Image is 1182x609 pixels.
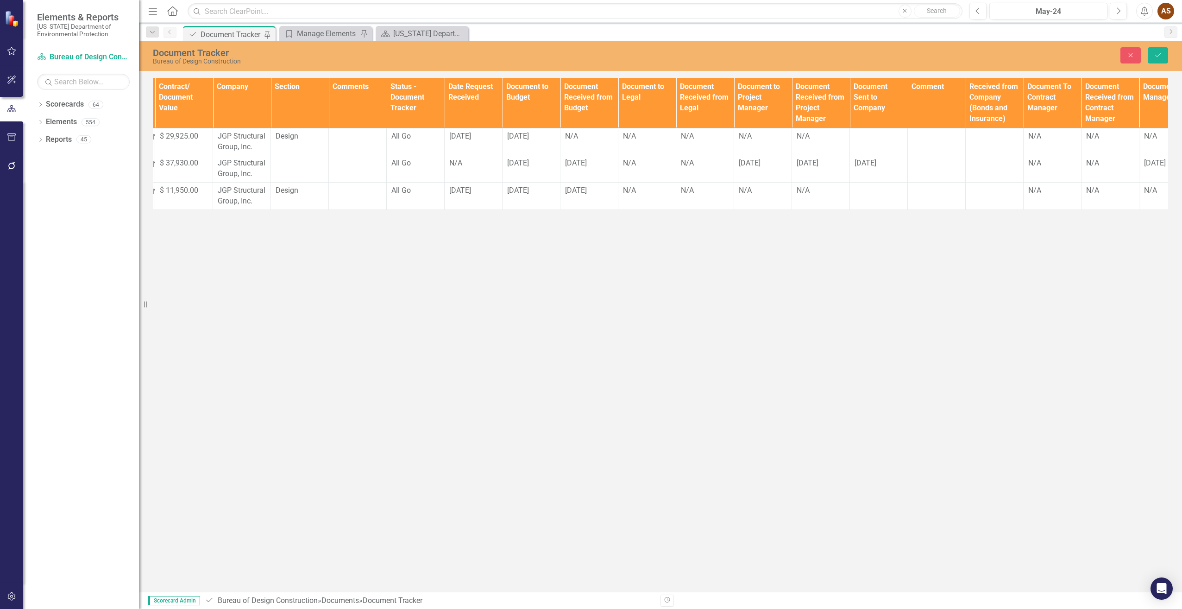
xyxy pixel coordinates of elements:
[46,134,72,145] a: Reports
[37,23,130,38] small: [US_STATE] Department of Environmental Protection
[218,596,318,605] a: Bureau of Design Construction
[989,3,1107,19] button: May-24
[914,5,960,18] button: Search
[153,58,729,65] div: Bureau of Design Construction
[276,186,298,195] span: Design
[1028,185,1076,196] div: N/A
[449,132,471,140] span: [DATE]
[1086,185,1134,196] div: N/A
[188,3,962,19] input: Search ClearPoint...
[797,131,845,142] div: N/A
[927,7,947,14] span: Search
[565,131,613,142] div: N/A
[391,159,411,167] span: All Go
[218,185,266,207] p: JGP Structural Group, Inc.
[507,186,529,195] span: [DATE]
[88,101,103,108] div: 64
[681,158,729,169] div: N/A
[623,158,671,169] div: N/A
[993,6,1104,17] div: May-24
[148,596,200,605] span: Scorecard Admin
[153,48,729,58] div: Document Tracker
[681,185,729,196] div: N/A
[276,132,298,140] span: Design
[321,596,359,605] a: Documents
[1086,158,1134,169] div: N/A
[297,28,358,39] div: Manage Elements
[1086,131,1134,142] div: N/A
[76,136,91,144] div: 45
[201,29,262,40] div: Document Tracker
[82,118,100,126] div: 554
[449,186,471,195] span: [DATE]
[393,28,466,39] div: [US_STATE] Department of Environmental Protection
[391,186,411,195] span: All Go
[623,131,671,142] div: N/A
[37,12,130,23] span: Elements & Reports
[37,74,130,90] input: Search Below...
[1144,159,1166,167] span: [DATE]
[218,131,266,152] p: JGP Structural Group, Inc.
[739,131,787,142] div: N/A
[507,159,529,167] span: [DATE]
[5,11,21,27] img: ClearPoint Strategy
[1028,158,1076,169] div: N/A
[37,52,130,63] a: Bureau of Design Construction
[205,596,654,606] div: » »
[391,132,411,140] span: All Go
[739,159,761,167] span: [DATE]
[282,28,358,39] a: Manage Elements
[681,131,729,142] div: N/A
[565,186,587,195] span: [DATE]
[363,596,422,605] div: Document Tracker
[378,28,466,39] a: [US_STATE] Department of Environmental Protection
[160,159,198,167] span: $ 37,930.00
[160,132,198,140] span: $ 29,925.00
[797,185,845,196] div: N/A
[1157,3,1174,19] button: AS
[1151,577,1173,600] div: Open Intercom Messenger
[160,186,198,195] span: $ 11,950.00
[623,185,671,196] div: N/A
[565,159,587,167] span: [DATE]
[46,117,77,127] a: Elements
[507,132,529,140] span: [DATE]
[797,159,818,167] span: [DATE]
[46,99,84,110] a: Scorecards
[855,159,876,167] span: [DATE]
[739,185,787,196] div: N/A
[218,158,266,179] p: JGP Structural Group, Inc.
[1028,131,1076,142] div: N/A
[449,158,497,169] div: N/A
